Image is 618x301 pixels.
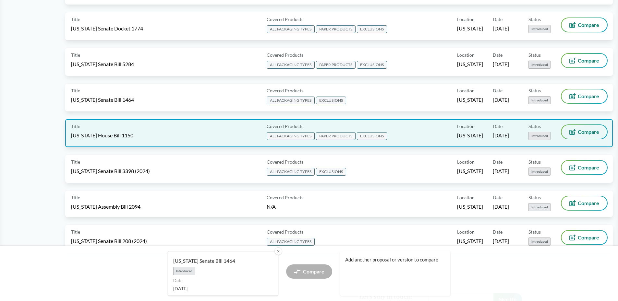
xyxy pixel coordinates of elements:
span: [US_STATE] [457,237,483,245]
span: Status [528,158,541,165]
span: [US_STATE] Senate Bill 208 (2024) [71,237,147,245]
span: ALL PACKAGING TYPES [267,238,315,246]
span: [US_STATE] [457,203,483,210]
span: Date [173,278,268,284]
button: Compare [562,18,607,32]
span: Covered Products [267,123,303,130]
span: [US_STATE] [457,25,483,32]
span: Introduced [528,132,551,140]
span: [DATE] [493,132,509,139]
span: [US_STATE] [457,96,483,103]
span: Location [457,87,475,94]
span: PAPER PRODUCTS [316,61,356,69]
span: [US_STATE] Senate Bill 1464 [173,258,268,264]
span: Location [457,16,475,23]
span: [DATE] [493,96,509,103]
span: Location [457,52,475,58]
span: [DATE] [493,61,509,68]
span: Compare [578,22,599,28]
span: [US_STATE] Senate Docket 1774 [71,25,143,32]
span: [DATE] [493,168,509,175]
span: Date [493,228,503,235]
span: PAPER PRODUCTS [316,132,356,140]
span: Compare [578,165,599,170]
span: Title [71,158,80,165]
span: Status [528,123,541,130]
span: Date [493,158,503,165]
span: Introduced [528,237,551,246]
span: Title [71,228,80,235]
span: [DATE] [493,25,509,32]
button: Compare [562,125,607,139]
span: EXCLUSIONS [316,97,346,104]
span: Covered Products [267,194,303,201]
span: [US_STATE] Senate Bill 5284 [71,61,134,68]
span: PAPER PRODUCTS [316,25,356,33]
span: EXCLUSIONS [357,132,387,140]
span: Location [457,194,475,201]
span: [US_STATE] Assembly Bill 2094 [71,203,140,210]
span: Covered Products [267,228,303,235]
span: Date [493,194,503,201]
span: Covered Products [267,52,303,58]
button: Compare [562,89,607,103]
a: [US_STATE] Senate Bill 1464IntroducedDate[DATE] [168,251,278,296]
span: Covered Products [267,16,303,23]
span: Title [71,194,80,201]
span: Location [457,123,475,130]
span: Status [528,16,541,23]
span: Title [71,87,80,94]
span: [DATE] [493,203,509,210]
span: Title [71,123,80,130]
span: ALL PACKAGING TYPES [267,168,315,176]
span: [US_STATE] Senate Bill 3398 (2024) [71,168,150,175]
span: ALL PACKAGING TYPES [267,132,315,140]
span: EXCLUSIONS [357,61,387,69]
span: [US_STATE] House Bill 1150 [71,132,133,139]
span: Introduced [528,61,551,69]
span: Compare [578,58,599,63]
span: [US_STATE] Senate Bill 1464 [71,96,134,103]
span: Date [493,87,503,94]
span: Date [493,52,503,58]
span: [US_STATE] [457,132,483,139]
span: N/A [267,203,276,210]
span: Status [528,87,541,94]
span: Introduced [528,96,551,104]
span: Title [71,16,80,23]
button: Compare [562,231,607,244]
span: Status [528,52,541,58]
span: Covered Products [267,158,303,165]
span: [DATE] [173,285,268,292]
span: Introduced [528,203,551,211]
span: EXCLUSIONS [357,25,387,33]
span: Compare [578,94,599,99]
span: Compare [578,235,599,240]
span: Covered Products [267,87,303,94]
span: Compare [578,201,599,206]
span: Date [493,123,503,130]
span: ALL PACKAGING TYPES [267,25,315,33]
span: Compare [578,129,599,134]
span: [DATE] [493,237,509,245]
span: [US_STATE] [457,61,483,68]
span: EXCLUSIONS [316,168,346,176]
button: Compare [562,161,607,174]
button: Compare [562,54,607,67]
span: Introduced [173,267,195,275]
span: Title [71,52,80,58]
span: Status [528,194,541,201]
span: Introduced [528,25,551,33]
span: Location [457,228,475,235]
span: [US_STATE] [457,168,483,175]
span: Status [528,228,541,235]
span: Add another proposal or version to compare [345,256,440,263]
span: Location [457,158,475,165]
span: ALL PACKAGING TYPES [267,97,315,104]
span: Date [493,16,503,23]
span: Introduced [528,168,551,176]
span: ALL PACKAGING TYPES [267,61,315,69]
button: ✕ [274,247,282,255]
button: Compare [562,196,607,210]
